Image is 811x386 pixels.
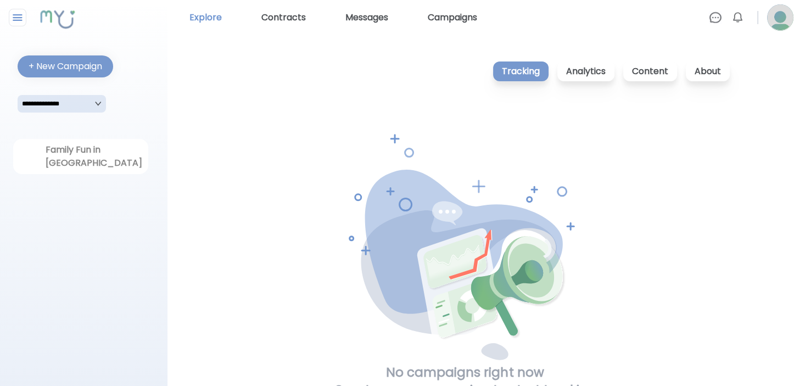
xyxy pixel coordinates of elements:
img: Close sidebar [11,11,25,24]
p: Analytics [557,61,614,81]
a: Explore [185,9,226,26]
img: Chat [709,11,722,24]
div: + New Campaign [29,60,102,73]
img: Profile [767,4,793,31]
div: Family Fun in [GEOGRAPHIC_DATA] [46,143,116,170]
a: Campaigns [423,9,482,26]
a: Contracts [257,9,310,26]
button: + New Campaign [18,55,113,77]
p: Tracking [493,61,549,81]
h1: No campaigns right now [386,363,544,381]
p: Content [623,61,677,81]
img: No Campaigns right now [349,134,581,363]
a: Messages [341,9,393,26]
img: Bell [731,11,744,24]
p: About [686,61,730,81]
